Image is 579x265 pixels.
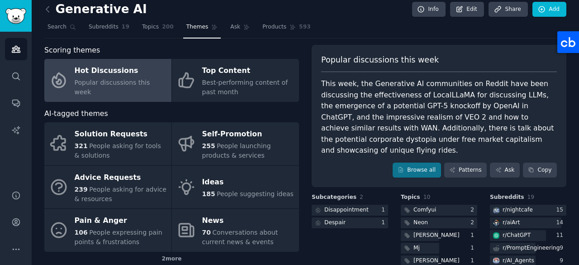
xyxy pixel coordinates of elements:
[259,20,313,39] a: Products593
[450,2,484,17] a: Edit
[490,205,566,216] a: nightcafer/nightcafe15
[202,142,215,149] span: 255
[523,163,557,178] button: Copy
[75,170,167,185] div: Advice Requests
[470,231,477,240] div: 1
[413,244,420,252] div: Mj
[47,23,66,31] span: Search
[75,186,166,202] span: People asking for advice & resources
[556,206,566,214] div: 15
[401,193,420,202] span: Topics
[470,244,477,252] div: 1
[202,142,271,159] span: People launching products & services
[227,20,253,39] a: Ask
[503,231,531,240] div: r/ ChatGPT
[503,206,533,214] div: r/ nightcafe
[470,257,477,265] div: 1
[493,207,499,213] img: nightcafe
[312,193,356,202] span: Subcategories
[503,257,534,265] div: r/ AI_Agents
[186,23,209,31] span: Themes
[299,23,311,31] span: 593
[202,127,294,142] div: Self-Promotion
[324,219,346,227] div: Despair
[44,166,171,209] a: Advice Requests239People asking for advice & resources
[490,243,566,254] a: r/PromptEngineering9
[172,59,299,102] a: Top ContentBest-performing content of past month
[202,190,215,198] span: 185
[202,79,288,96] span: Best-performing content of past month
[381,206,388,214] div: 1
[401,230,477,241] a: [PERSON_NAME]1
[162,23,174,31] span: 200
[230,23,240,31] span: Ask
[89,23,119,31] span: Subreddits
[493,220,499,226] img: aiArt
[381,219,388,227] div: 1
[75,64,167,78] div: Hot Discussions
[44,209,171,252] a: Pain & Anger106People expressing pain points & frustrations
[413,219,428,227] div: Neon
[490,193,524,202] span: Subreddits
[44,45,100,56] span: Scoring themes
[44,108,108,120] span: AI-tagged themes
[202,229,211,236] span: 70
[413,231,460,240] div: [PERSON_NAME]
[556,231,566,240] div: 11
[470,206,477,214] div: 2
[490,217,566,229] a: aiArtr/aiArt14
[560,244,566,252] div: 9
[172,166,299,209] a: Ideas185People suggesting ideas
[401,243,477,254] a: Mj1
[75,214,167,228] div: Pain & Anger
[44,59,171,102] a: Hot DiscussionsPopular discussions this week
[324,206,369,214] div: Disappointment
[527,194,535,200] span: 19
[85,20,133,39] a: Subreddits19
[312,217,388,229] a: Despair1
[202,229,278,246] span: Conversations about current news & events
[75,229,88,236] span: 106
[444,163,487,178] a: Patterns
[413,206,437,214] div: Comfyui
[503,219,520,227] div: r/ aiArt
[139,20,177,39] a: Topics200
[490,230,566,241] a: ChatGPTr/ChatGPT11
[172,122,299,165] a: Self-Promotion255People launching products & services
[312,205,388,216] a: Disappointment1
[489,2,527,17] a: Share
[183,20,221,39] a: Themes
[503,244,560,252] div: r/ PromptEngineering
[44,2,147,17] h2: Generative AI
[202,214,294,228] div: News
[560,257,566,265] div: 9
[202,64,294,78] div: Top Content
[401,205,477,216] a: Comfyui2
[75,127,167,142] div: Solution Requests
[262,23,286,31] span: Products
[5,8,26,24] img: GummySearch logo
[393,163,441,178] a: Browse all
[172,209,299,252] a: News70Conversations about current news & events
[321,78,557,156] div: This week, the Generative AI communities on Reddit have been discussing the effectiveness of Loca...
[321,54,439,66] span: Popular discussions this week
[44,122,171,165] a: Solution Requests321People asking for tools & solutions
[556,219,566,227] div: 14
[75,186,88,193] span: 239
[44,20,79,39] a: Search
[360,194,363,200] span: 2
[142,23,159,31] span: Topics
[532,2,566,17] a: Add
[122,23,129,31] span: 19
[75,229,162,246] span: People expressing pain points & frustrations
[217,190,294,198] span: People suggesting ideas
[493,232,499,239] img: ChatGPT
[202,175,294,190] div: Ideas
[490,163,520,178] a: Ask
[75,142,88,149] span: 321
[75,79,150,96] span: Popular discussions this week
[493,258,499,264] img: AI_Agents
[413,257,460,265] div: [PERSON_NAME]
[75,142,161,159] span: People asking for tools & solutions
[412,2,446,17] a: Info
